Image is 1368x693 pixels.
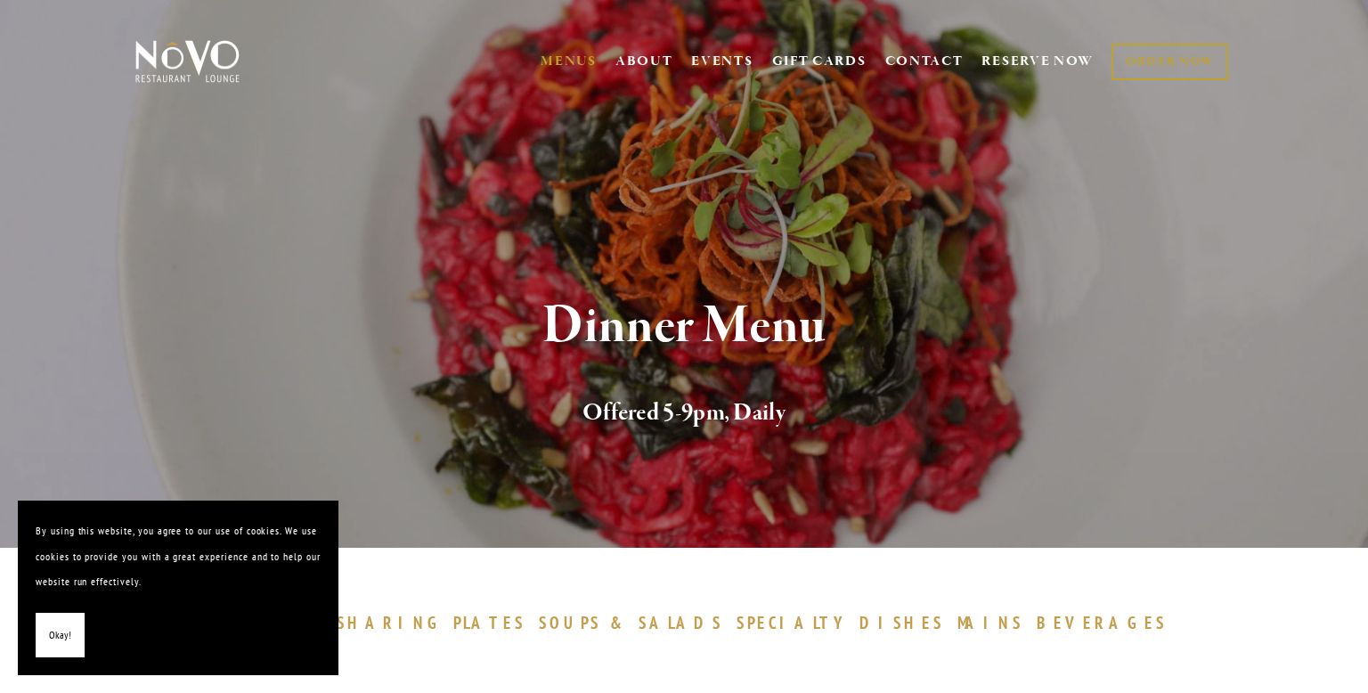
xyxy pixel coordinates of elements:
h1: Dinner Menu [165,298,1203,355]
span: SPECIALTY [737,612,851,633]
p: By using this website, you agree to our use of cookies. We use cookies to provide you with a grea... [36,518,321,595]
a: ABOUT [615,53,673,70]
span: MAINS [957,612,1024,633]
button: Okay! [36,613,85,658]
span: SHARING [337,612,445,633]
a: CONTACT [885,45,964,78]
a: MENUS [541,53,597,70]
span: Okay! [49,623,71,648]
span: SOUPS [539,612,601,633]
a: BEVERAGES [1037,612,1176,633]
a: EVENTS [691,53,753,70]
a: SOUPS&SALADS [539,612,732,633]
a: GIFT CARDS [772,45,867,78]
a: MAINS [957,612,1033,633]
section: Cookie banner [18,501,338,675]
span: BEVERAGES [1037,612,1167,633]
a: ORDER NOW [1111,44,1228,80]
a: SPECIALTYDISHES [737,612,952,633]
h2: Offered 5-9pm, Daily [165,395,1203,432]
img: Novo Restaurant &amp; Lounge [132,39,243,84]
span: PLATES [453,612,525,633]
a: SHARINGPLATES [337,612,534,633]
span: DISHES [859,612,944,633]
span: SALADS [639,612,724,633]
span: & [610,612,630,633]
a: RESERVE NOW [981,45,1094,78]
